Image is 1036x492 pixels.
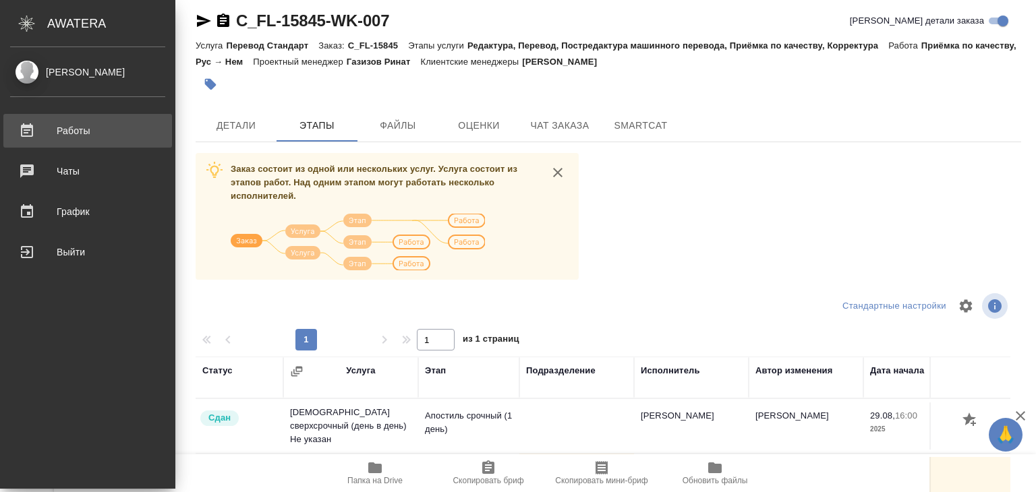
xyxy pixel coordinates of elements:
span: [PERSON_NAME] детали заказа [850,14,984,28]
button: Скопировать мини-бриф [545,454,658,492]
div: Работы [10,121,165,141]
p: 16:00 [895,410,917,421]
button: Скопировать ссылку для ЯМессенджера [196,13,212,29]
button: Скопировать бриф [432,454,545,492]
div: Этап [425,364,446,377]
button: Скопировать ссылку [215,13,231,29]
p: Газизов Ринат [347,57,421,67]
p: Заказ: [318,40,347,51]
span: Оценки [447,117,511,134]
td: [PERSON_NAME] [634,402,749,450]
span: Обновить файлы [683,476,748,485]
a: Выйти [3,235,172,269]
p: 29.08, [870,410,895,421]
button: Сгруппировать [290,365,304,378]
p: 2025 [870,423,944,436]
a: Работы [3,114,172,148]
p: Сдан [208,411,231,425]
p: [PERSON_NAME] [522,57,607,67]
span: Настроить таблицу [950,290,982,322]
p: Перевод Стандарт [226,40,318,51]
p: Апостиль срочный (1 день) [425,409,513,436]
a: C_FL-15845-WK-007 [236,11,389,30]
button: Добавить тэг [196,69,225,99]
td: [PERSON_NAME] [749,402,863,450]
span: Папка на Drive [347,476,403,485]
div: Исполнитель [641,364,700,377]
button: close [548,162,568,183]
span: Заказ состоит из одной или нескольких услуг. Услуга состоит из этапов работ. Над одним этапом мог... [231,164,517,201]
span: Чат заказа [527,117,592,134]
p: Этапы услуги [408,40,467,51]
div: Дата начала [870,364,924,377]
span: Этапы [285,117,349,134]
div: Подразделение [526,364,596,377]
p: C_FL-15845 [348,40,408,51]
span: из 1 страниц [463,331,519,350]
div: Услуга [346,364,375,377]
div: Чаты [10,161,165,181]
p: Услуга [196,40,226,51]
span: Посмотреть информацию [982,293,1010,319]
button: Папка на Drive [318,454,432,492]
p: Редактура, Перевод, Постредактура машинного перевода, Приёмка по качеству, Корректура [467,40,888,51]
div: AWATERA [47,10,175,37]
span: SmartCat [608,117,673,134]
div: [PERSON_NAME] [10,65,165,80]
span: Файлы [366,117,430,134]
p: Клиентские менеджеры [420,57,522,67]
div: График [10,202,165,222]
p: Проектный менеджер [253,57,346,67]
div: Выйти [10,242,165,262]
span: Скопировать бриф [453,476,523,485]
p: Работа [888,40,921,51]
a: Чаты [3,154,172,188]
span: 🙏 [994,421,1017,449]
button: Обновить файлы [658,454,772,492]
div: Автор изменения [755,364,832,377]
button: Добавить оценку [959,409,982,432]
div: split button [839,296,950,317]
span: Детали [204,117,268,134]
div: Статус [202,364,233,377]
td: [DEMOGRAPHIC_DATA] сверхсрочный (день в день) Не указан [283,399,418,453]
a: График [3,195,172,228]
button: 🙏 [989,418,1023,452]
span: Скопировать мини-бриф [555,476,647,485]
